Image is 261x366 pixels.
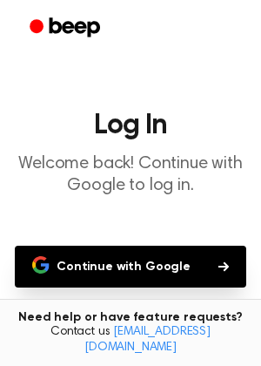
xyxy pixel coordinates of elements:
[17,11,116,45] a: Beep
[14,153,247,197] p: Welcome back! Continue with Google to log in.
[15,246,246,288] button: Continue with Google
[10,325,251,356] span: Contact us
[84,326,211,354] a: [EMAIL_ADDRESS][DOMAIN_NAME]
[14,112,247,139] h1: Log In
